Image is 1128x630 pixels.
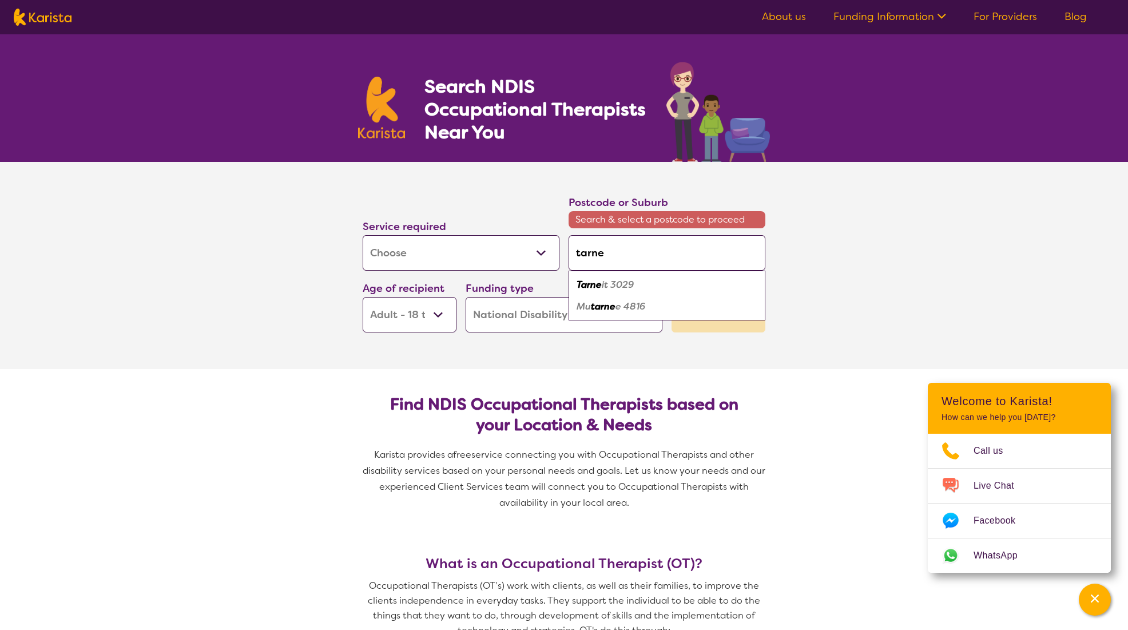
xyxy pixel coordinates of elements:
ul: Choose channel [928,434,1111,573]
a: For Providers [974,10,1037,23]
h3: What is an Occupational Therapist (OT)? [358,556,770,572]
span: Karista provides a [374,449,453,461]
label: Funding type [466,282,534,295]
img: Karista logo [14,9,72,26]
div: Mutarnee 4816 [574,296,760,318]
label: Age of recipient [363,282,444,295]
em: Tarne [577,279,602,291]
div: Tarneit 3029 [574,274,760,296]
label: Service required [363,220,446,233]
button: Channel Menu [1079,584,1111,616]
em: e 4816 [615,300,645,312]
a: Blog [1065,10,1087,23]
span: service connecting you with Occupational Therapists and other disability services based on your p... [363,449,768,509]
em: tarne [591,300,615,312]
label: Postcode or Suburb [569,196,668,209]
h1: Search NDIS Occupational Therapists Near You [424,75,647,144]
span: Call us [974,442,1017,459]
h2: Find NDIS Occupational Therapists based on your Location & Needs [372,394,756,435]
span: Live Chat [974,477,1028,494]
div: Channel Menu [928,383,1111,573]
span: Search & select a postcode to proceed [569,211,765,228]
img: occupational-therapy [666,62,770,162]
span: WhatsApp [974,547,1031,564]
a: Funding Information [833,10,946,23]
input: Type [569,235,765,271]
em: it 3029 [602,279,634,291]
h2: Welcome to Karista! [942,394,1097,408]
a: About us [762,10,806,23]
span: free [453,449,471,461]
p: How can we help you [DATE]? [942,413,1097,422]
img: Karista logo [358,77,405,138]
em: Mu [577,300,591,312]
a: Web link opens in a new tab. [928,538,1111,573]
span: Facebook [974,512,1029,529]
